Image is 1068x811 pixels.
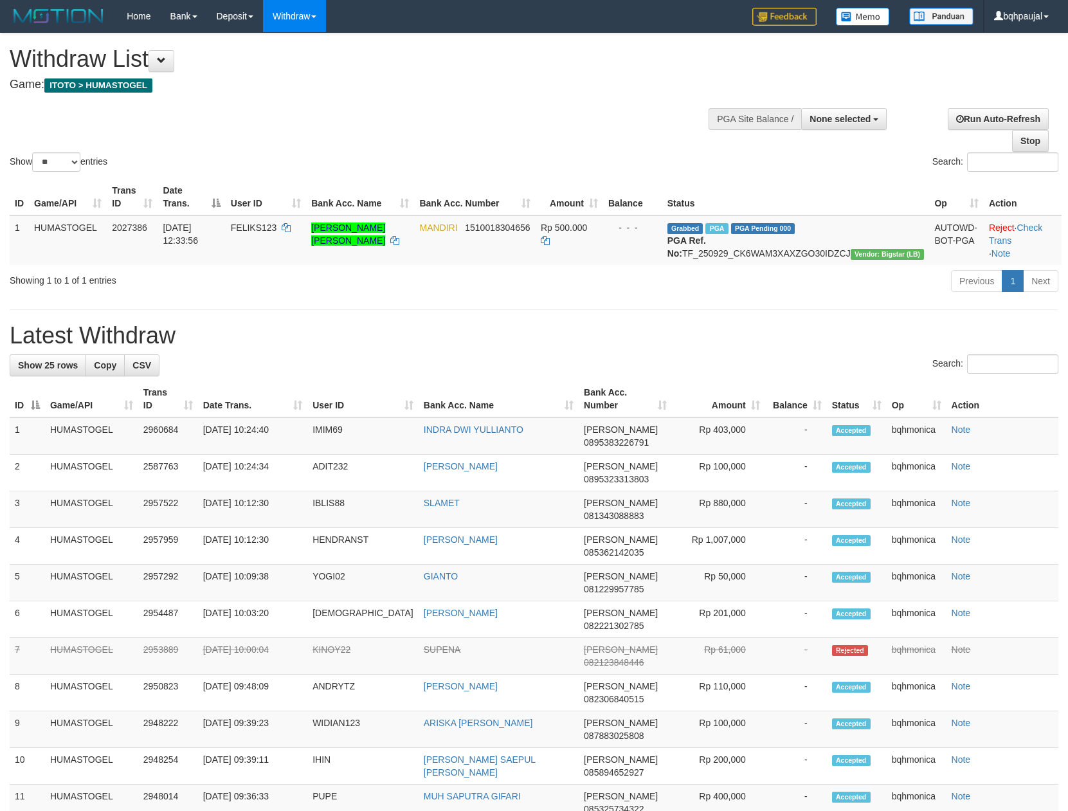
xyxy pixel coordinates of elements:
td: - [765,711,827,748]
td: Rp 403,000 [672,417,765,455]
span: Copy 081229957785 to clipboard [584,584,644,594]
a: Next [1023,270,1058,292]
label: Show entries [10,152,107,172]
a: [PERSON_NAME] [424,461,498,471]
td: Rp 200,000 [672,748,765,785]
span: Accepted [832,718,871,729]
td: 2948254 [138,748,198,785]
td: 2957959 [138,528,198,565]
td: bqhmonica [887,638,946,675]
span: Copy 081343088883 to clipboard [584,511,644,521]
th: Date Trans.: activate to sort column descending [158,179,225,215]
td: WIDIAN123 [307,711,419,748]
a: Note [952,718,971,728]
td: bqhmonica [887,455,946,491]
td: 1 [10,215,29,265]
td: HENDRANST [307,528,419,565]
a: CSV [124,354,159,376]
a: 1 [1002,270,1024,292]
td: · · [984,215,1062,265]
td: HUMASTOGEL [45,748,138,785]
td: bqhmonica [887,491,946,528]
td: - [765,601,827,638]
td: HUMASTOGEL [45,675,138,711]
td: [DATE] 10:24:40 [198,417,307,455]
span: Accepted [832,608,871,619]
td: 2948222 [138,711,198,748]
input: Search: [967,152,1058,172]
td: [DEMOGRAPHIC_DATA] [307,601,419,638]
td: 5 [10,565,45,601]
td: IMIM69 [307,417,419,455]
h1: Latest Withdraw [10,323,1058,349]
span: Accepted [832,755,871,766]
span: [PERSON_NAME] [584,424,658,435]
td: bqhmonica [887,748,946,785]
span: Accepted [832,572,871,583]
td: bqhmonica [887,711,946,748]
td: [DATE] 10:03:20 [198,601,307,638]
span: Copy 0895383226791 to clipboard [584,437,649,448]
th: User ID: activate to sort column ascending [307,381,419,417]
th: Op: activate to sort column ascending [887,381,946,417]
td: 2953889 [138,638,198,675]
span: [PERSON_NAME] [584,644,658,655]
a: [PERSON_NAME] [424,681,498,691]
span: Accepted [832,462,871,473]
img: MOTION_logo.png [10,6,107,26]
a: Note [952,791,971,801]
a: SLAMET [424,498,460,508]
th: ID: activate to sort column descending [10,381,45,417]
th: Status: activate to sort column ascending [827,381,887,417]
td: 2954487 [138,601,198,638]
td: 3 [10,491,45,528]
a: Copy [86,354,125,376]
a: [PERSON_NAME] [PERSON_NAME] [311,223,385,246]
td: 2957292 [138,565,198,601]
a: Note [952,644,971,655]
span: Vendor URL: https://dashboard.q2checkout.com/secure [851,249,925,260]
td: [DATE] 10:09:38 [198,565,307,601]
td: 2950823 [138,675,198,711]
span: Copy 085362142035 to clipboard [584,547,644,558]
td: - [765,417,827,455]
a: Show 25 rows [10,354,86,376]
span: Accepted [832,425,871,436]
a: INDRA DWI YULLIANTO [424,424,523,435]
td: Rp 880,000 [672,491,765,528]
span: Marked by bqhpaujal [705,223,728,234]
th: Amount: activate to sort column ascending [536,179,603,215]
td: [DATE] 10:12:30 [198,528,307,565]
span: Copy 1510018304656 to clipboard [465,223,530,233]
a: Note [952,754,971,765]
th: Bank Acc. Number: activate to sort column ascending [414,179,535,215]
td: 2960684 [138,417,198,455]
b: PGA Ref. No: [667,235,706,259]
td: Rp 100,000 [672,711,765,748]
td: KINOY22 [307,638,419,675]
select: Showentries [32,152,80,172]
th: Amount: activate to sort column ascending [672,381,765,417]
td: - [765,748,827,785]
td: 9 [10,711,45,748]
div: Showing 1 to 1 of 1 entries [10,269,435,287]
a: Note [952,571,971,581]
a: Note [991,248,1011,259]
img: Button%20Memo.svg [836,8,890,26]
span: [PERSON_NAME] [584,461,658,471]
td: TF_250929_CK6WAM3XAXZGO30IDZCJ [662,215,930,265]
span: [PERSON_NAME] [584,498,658,508]
td: [DATE] 09:48:09 [198,675,307,711]
span: Rejected [832,645,868,656]
span: Rp 500.000 [541,223,587,233]
td: bqhmonica [887,675,946,711]
span: [PERSON_NAME] [584,791,658,801]
a: Stop [1012,130,1049,152]
h4: Game: [10,78,699,91]
td: 1 [10,417,45,455]
th: Trans ID: activate to sort column ascending [138,381,198,417]
span: Copy 082123848446 to clipboard [584,657,644,668]
span: Accepted [832,535,871,546]
td: HUMASTOGEL [45,711,138,748]
td: HUMASTOGEL [45,528,138,565]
